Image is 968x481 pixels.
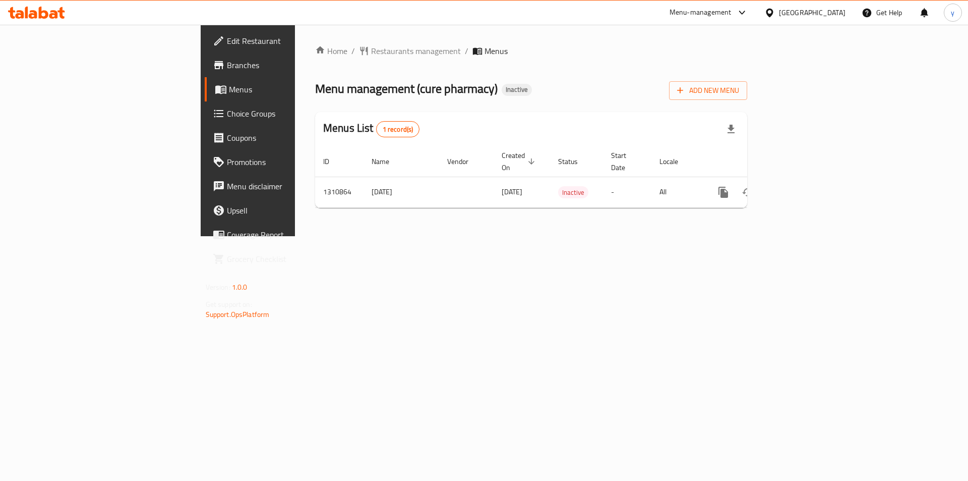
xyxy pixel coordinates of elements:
[205,126,362,150] a: Coupons
[502,149,538,174] span: Created On
[315,146,816,208] table: enhanced table
[669,81,747,100] button: Add New Menu
[779,7,845,18] div: [GEOGRAPHIC_DATA]
[502,85,532,94] span: Inactive
[447,155,481,168] span: Vendor
[951,7,954,18] span: y
[229,83,354,95] span: Menus
[323,155,342,168] span: ID
[558,186,588,198] div: Inactive
[315,77,498,100] span: Menu management ( cure pharmacy )
[206,298,252,311] span: Get support on:
[603,177,651,207] td: -
[227,229,354,241] span: Coverage Report
[205,174,362,198] a: Menu disclaimer
[206,308,270,321] a: Support.OpsPlatform
[205,77,362,101] a: Menus
[205,53,362,77] a: Branches
[205,150,362,174] a: Promotions
[359,45,461,57] a: Restaurants management
[205,101,362,126] a: Choice Groups
[205,29,362,53] a: Edit Restaurant
[205,223,362,247] a: Coverage Report
[227,59,354,71] span: Branches
[711,180,736,204] button: more
[205,247,362,271] a: Grocery Checklist
[558,187,588,198] span: Inactive
[465,45,468,57] li: /
[227,35,354,47] span: Edit Restaurant
[227,204,354,217] span: Upsell
[227,253,354,265] span: Grocery Checklist
[651,177,703,207] td: All
[502,84,532,96] div: Inactive
[371,45,461,57] span: Restaurants management
[558,155,591,168] span: Status
[485,45,508,57] span: Menus
[611,149,639,174] span: Start Date
[677,84,739,97] span: Add New Menu
[703,146,816,177] th: Actions
[364,177,439,207] td: [DATE]
[659,155,691,168] span: Locale
[719,117,743,141] div: Export file
[372,155,402,168] span: Name
[227,180,354,192] span: Menu disclaimer
[670,7,732,19] div: Menu-management
[227,156,354,168] span: Promotions
[227,132,354,144] span: Coupons
[227,108,354,120] span: Choice Groups
[323,121,419,137] h2: Menus List
[376,121,420,137] div: Total records count
[502,185,522,198] span: [DATE]
[232,281,248,294] span: 1.0.0
[205,198,362,223] a: Upsell
[315,45,747,57] nav: breadcrumb
[736,180,760,204] button: Change Status
[377,125,419,134] span: 1 record(s)
[206,281,230,294] span: Version:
